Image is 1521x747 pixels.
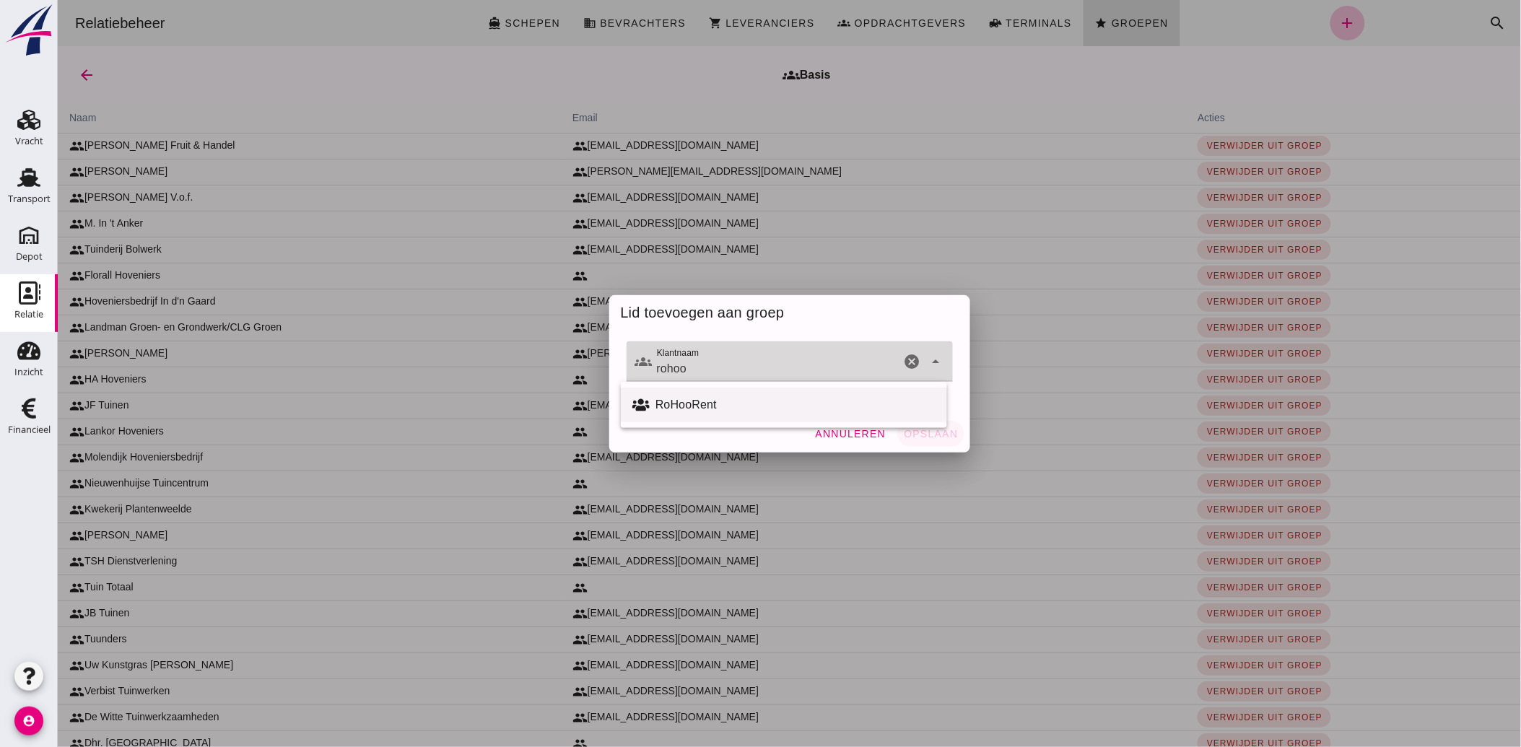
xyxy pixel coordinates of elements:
[14,310,43,319] div: Relatie
[14,707,43,735] i: account_circle
[846,353,863,370] i: Wis Klantnaam
[8,194,51,204] div: Transport
[757,428,829,440] span: Annuleren
[751,421,834,447] button: Annuleren
[3,4,55,57] img: logo-small.a267ee39.svg
[598,396,878,414] div: RoHooRent
[578,353,595,370] i: groups
[16,252,43,261] div: Depot
[869,353,886,370] i: Sluit
[14,367,43,377] div: Inzicht
[552,295,912,330] div: Lid toevoegen aan groep
[8,425,51,434] div: Financieel
[15,136,43,146] div: Vracht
